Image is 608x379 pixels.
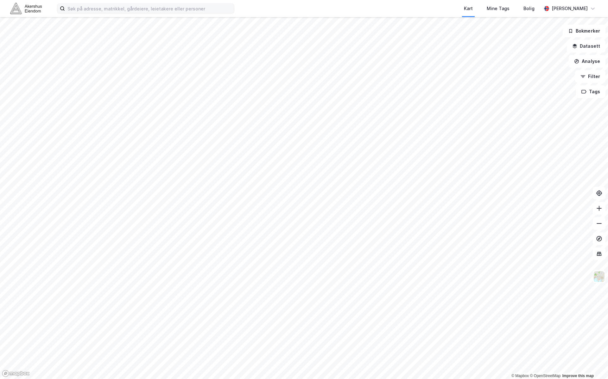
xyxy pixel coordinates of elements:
img: akershus-eiendom-logo.9091f326c980b4bce74ccdd9f866810c.svg [10,3,42,14]
div: Kart [464,5,473,12]
div: Kontrollprogram for chat [576,349,608,379]
div: Mine Tags [487,5,510,12]
iframe: Chat Widget [576,349,608,379]
div: [PERSON_NAME] [552,5,588,12]
div: Bolig [523,5,535,12]
input: Søk på adresse, matrikkel, gårdeiere, leietakere eller personer [65,4,234,13]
